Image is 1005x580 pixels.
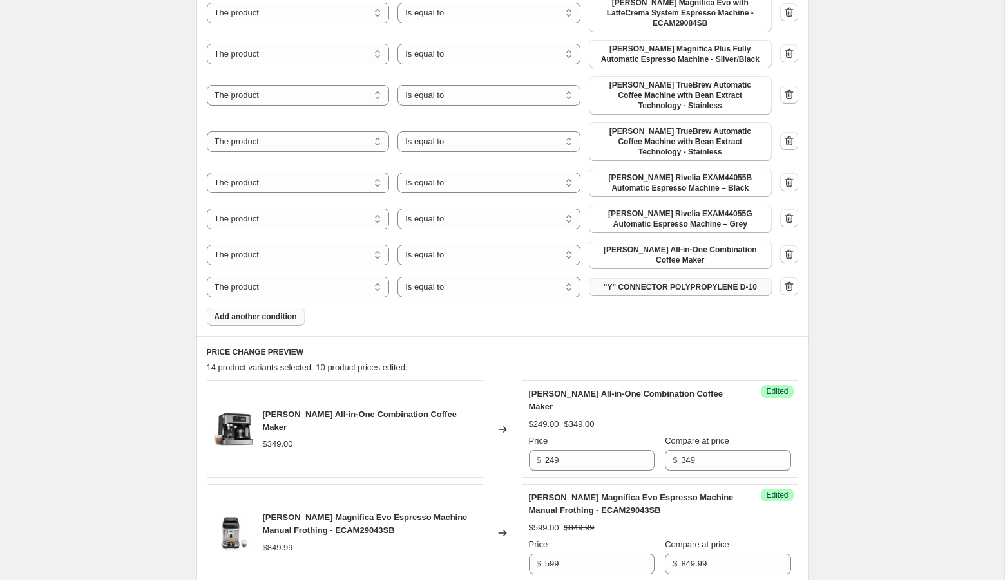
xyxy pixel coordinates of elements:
span: Price [529,436,548,445]
strike: $349.00 [564,418,595,431]
h6: PRICE CHANGE PREVIEW [207,347,798,357]
span: Edited [766,490,788,500]
span: [PERSON_NAME] All-in-One Combination Coffee Maker [529,389,723,411]
span: Add another condition [215,312,297,322]
span: [PERSON_NAME] TrueBrew Automatic Coffee Machine with Bean Extract Technology - Stainless [597,80,764,111]
span: [PERSON_NAME] Rivelia EXAM44055B Automatic Espresso Machine – Black [597,173,764,193]
span: $ [537,559,541,568]
span: [PERSON_NAME] Rivelia EXAM44055G Automatic Espresso Machine – Grey [597,209,764,229]
button: De'Longhi TrueBrew Automatic Coffee Machine with Bean Extract Technology - Stainless [589,122,772,161]
span: Compare at price [665,539,729,549]
div: $349.00 [263,438,293,451]
div: $249.00 [529,418,559,431]
span: [PERSON_NAME] Magnifica Evo Espresso Machine Manual Frothing - ECAM29043SB [529,492,734,515]
button: De'Longhi Magnifica Plus Fully Automatic Espresso Machine - Silver/Black [589,40,772,68]
div: $599.00 [529,521,559,534]
span: [PERSON_NAME] Magnifica Plus Fully Automatic Espresso Machine - Silver/Black [597,44,764,64]
span: [PERSON_NAME] All-in-One Combination Coffee Maker [263,409,457,432]
button: De'Longhi TrueBrew Automatic Coffee Machine with Bean Extract Technology - Stainless [589,76,772,115]
span: Edited [766,386,788,397]
span: "Y" CONNECTOR POLYPROPYLENE D-10 [604,282,757,292]
span: [PERSON_NAME] All-in-One Combination Coffee Maker [597,245,764,265]
button: "Y" CONNECTOR POLYPROPYLENE D-10 [589,278,772,296]
strike: $849.99 [564,521,595,534]
button: De'Longhi Rivelia EXAM44055G Automatic Espresso Machine – Grey [589,205,772,233]
span: [PERSON_NAME] TrueBrew Automatic Coffee Machine with Bean Extract Technology - Stainless [597,126,764,157]
img: delonghi-all-in-one-combination-coffee-makerdelonghi-397927_80x.png [214,410,253,449]
span: [PERSON_NAME] Magnifica Evo Espresso Machine Manual Frothing - ECAM29043SB [263,512,468,535]
span: $ [673,455,677,465]
button: De'Longhi All-in-One Combination Coffee Maker [589,241,772,269]
span: 14 product variants selected. 10 product prices edited: [207,362,408,372]
button: De'Longhi Rivelia EXAM44055B Automatic Espresso Machine – Black [589,169,772,197]
span: Price [529,539,548,549]
span: $ [673,559,677,568]
div: $849.99 [263,541,293,554]
span: Compare at price [665,436,729,445]
button: Add another condition [207,308,305,326]
img: delonghi-magnifica-evo-manual-espresso-machine-ecam29043sbdelonghi-830794_80x.jpg [214,514,253,552]
span: $ [537,455,541,465]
